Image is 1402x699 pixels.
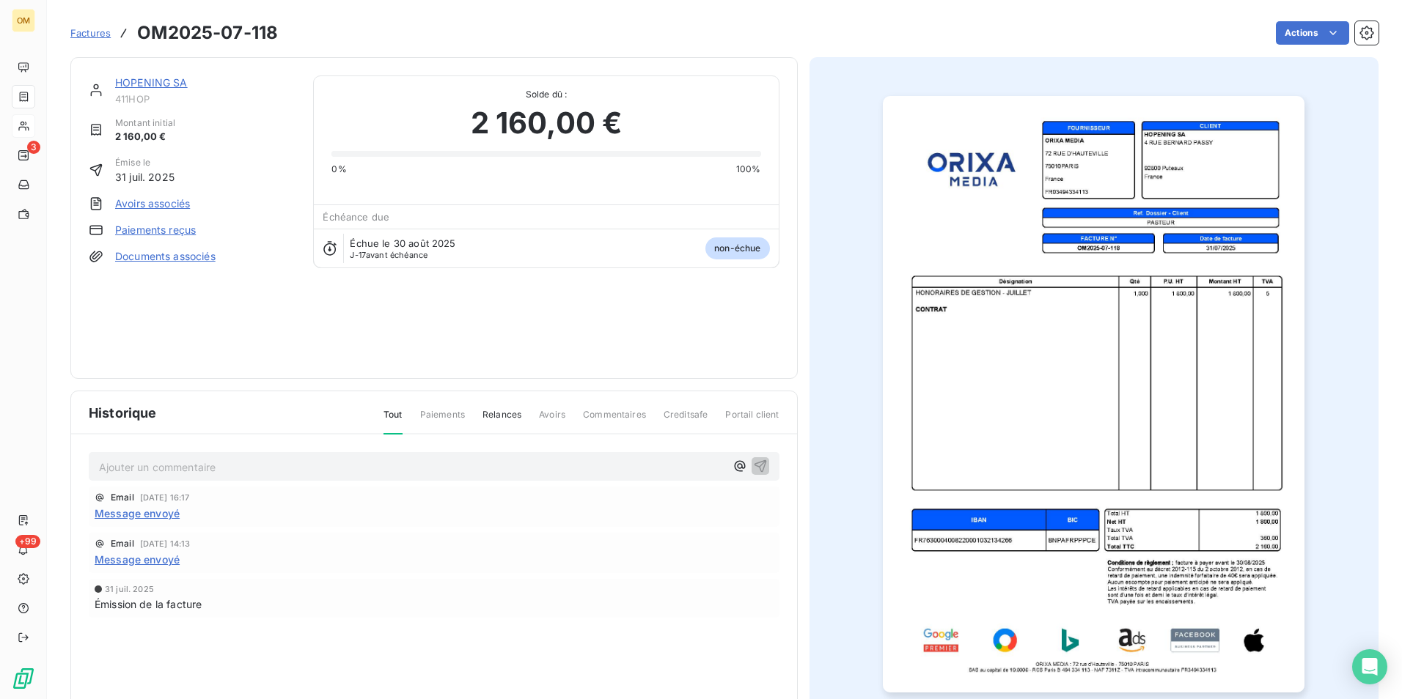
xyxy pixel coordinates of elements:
span: 2 160,00 € [115,130,175,144]
span: 31 juil. 2025 [105,585,154,593]
span: [DATE] 14:13 [140,539,191,548]
span: Email [111,539,134,548]
span: Creditsafe [664,408,708,433]
span: 0% [331,163,346,176]
img: invoice_thumbnail [883,96,1304,692]
img: Logo LeanPay [12,667,35,690]
span: Relances [482,408,521,433]
span: Émise le [115,156,175,169]
span: Historique [89,403,157,423]
div: Open Intercom Messenger [1352,649,1387,684]
span: Échéance due [323,211,389,223]
span: Message envoyé [95,552,180,567]
span: [DATE] 16:17 [140,493,190,502]
h3: OM2025-07-118 [137,20,278,46]
a: 3 [12,144,34,167]
span: Solde dû : [331,88,760,101]
div: OM [12,9,35,32]
span: Montant initial [115,116,175,130]
span: 2 160,00 € [471,101,623,145]
span: Paiements [420,408,465,433]
span: 100% [736,163,761,176]
span: Message envoyé [95,506,180,521]
span: Émission de la facture [95,596,202,612]
a: Documents associés [115,249,216,264]
span: Factures [70,27,111,39]
span: +99 [15,535,40,548]
span: 411HOP [115,93,296,105]
span: Tout [383,408,403,434]
button: Actions [1276,21,1349,45]
span: Email [111,493,134,502]
span: 3 [27,141,40,154]
span: 31 juil. 2025 [115,169,175,185]
a: HOPENING SA [115,76,188,89]
a: Avoirs associés [115,196,190,211]
span: Portail client [725,408,779,433]
a: Factures [70,26,111,40]
span: non-échue [705,237,769,259]
a: Paiements reçus [115,223,196,237]
span: Échue le 30 août 2025 [350,237,455,249]
span: Commentaires [583,408,646,433]
span: avant échéance [350,251,427,259]
span: Avoirs [539,408,565,433]
span: J-17 [350,250,366,260]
